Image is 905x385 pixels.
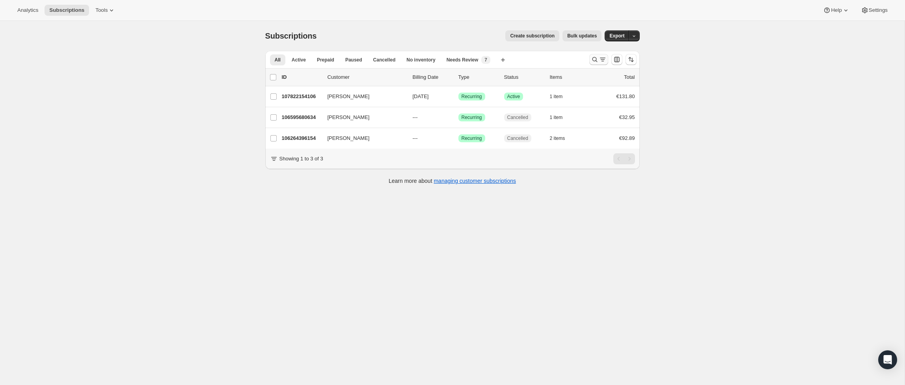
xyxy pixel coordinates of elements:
[611,54,622,65] button: Customize table column order and visibility
[619,114,635,120] span: €32.95
[292,57,306,63] span: Active
[406,57,435,63] span: No inventory
[619,135,635,141] span: €92.89
[282,113,321,121] p: 106595680634
[282,93,321,100] p: 107822154106
[323,132,402,145] button: [PERSON_NAME]
[507,114,528,121] span: Cancelled
[589,54,608,65] button: Search and filter results
[275,57,281,63] span: All
[609,33,624,39] span: Export
[550,91,572,102] button: 1 item
[831,7,842,13] span: Help
[282,134,321,142] p: 106264396154
[434,178,516,184] a: managing customer subscriptions
[818,5,854,16] button: Help
[282,91,635,102] div: 107822154106[PERSON_NAME][DATE]SuccessRecurringSuccessActive1 item€131.80
[282,133,635,144] div: 106264396154[PERSON_NAME]---SuccessRecurringCancelled2 items€92.89
[17,7,38,13] span: Analytics
[507,135,528,141] span: Cancelled
[550,93,563,100] span: 1 item
[265,32,317,40] span: Subscriptions
[510,33,555,39] span: Create subscription
[616,93,635,99] span: €131.80
[497,54,509,65] button: Create new view
[13,5,43,16] button: Analytics
[45,5,89,16] button: Subscriptions
[869,7,888,13] span: Settings
[613,153,635,164] nav: Pagination
[389,177,516,185] p: Learn more about
[462,93,482,100] span: Recurring
[373,57,396,63] span: Cancelled
[413,135,418,141] span: ---
[282,112,635,123] div: 106595680634[PERSON_NAME]---SuccessRecurringCancelled1 item€32.95
[878,350,897,369] div: Open Intercom Messenger
[413,73,452,81] p: Billing Date
[328,113,370,121] span: [PERSON_NAME]
[458,73,498,81] div: Type
[605,30,629,41] button: Export
[328,73,406,81] p: Customer
[282,73,635,81] div: IDCustomerBilling DateTypeStatusItemsTotal
[550,112,572,123] button: 1 item
[550,73,589,81] div: Items
[562,30,601,41] button: Bulk updates
[550,114,563,121] span: 1 item
[626,54,637,65] button: Sort the results
[462,114,482,121] span: Recurring
[323,111,402,124] button: [PERSON_NAME]
[91,5,120,16] button: Tools
[49,7,84,13] span: Subscriptions
[328,134,370,142] span: [PERSON_NAME]
[328,93,370,100] span: [PERSON_NAME]
[317,57,334,63] span: Prepaid
[279,155,323,163] p: Showing 1 to 3 of 3
[567,33,597,39] span: Bulk updates
[447,57,479,63] span: Needs Review
[413,93,429,99] span: [DATE]
[323,90,402,103] button: [PERSON_NAME]
[504,73,544,81] p: Status
[95,7,108,13] span: Tools
[856,5,892,16] button: Settings
[345,57,362,63] span: Paused
[550,133,574,144] button: 2 items
[484,57,487,63] span: 7
[624,73,635,81] p: Total
[507,93,520,100] span: Active
[505,30,559,41] button: Create subscription
[413,114,418,120] span: ---
[550,135,565,141] span: 2 items
[462,135,482,141] span: Recurring
[282,73,321,81] p: ID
